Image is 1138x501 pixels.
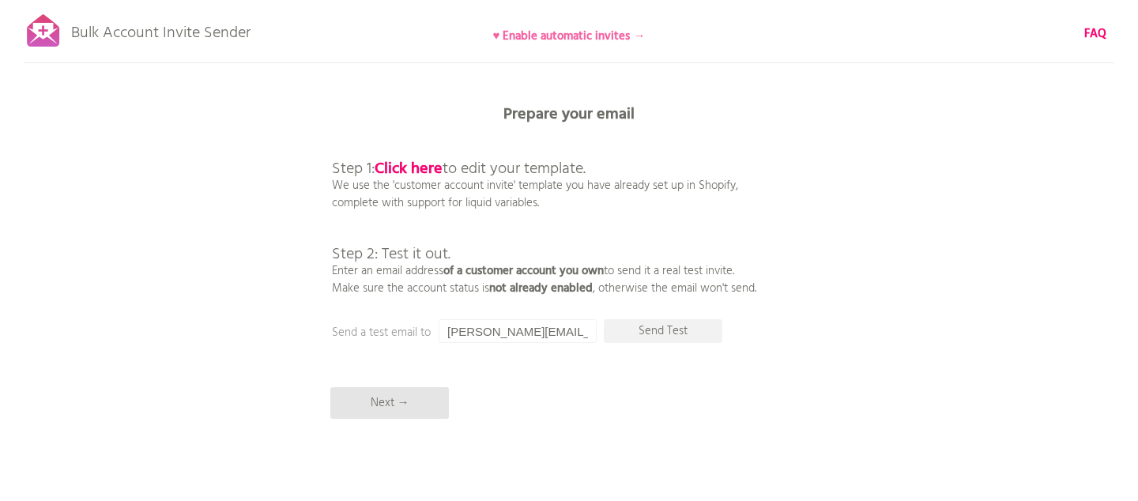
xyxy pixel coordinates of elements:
p: Bulk Account Invite Sender [71,9,251,49]
b: FAQ [1084,24,1106,43]
b: Prepare your email [503,102,635,127]
b: not already enabled [489,279,593,298]
p: Next → [330,387,449,419]
b: ♥ Enable automatic invites → [493,27,646,46]
span: Step 1: to edit your template. [332,156,586,182]
a: Click here [375,156,443,182]
p: Send a test email to [332,324,648,341]
p: Send Test [604,319,722,343]
b: of a customer account you own [443,262,604,281]
p: We use the 'customer account invite' template you have already set up in Shopify, complete with s... [332,126,756,297]
a: FAQ [1084,25,1106,43]
span: Step 2: Test it out. [332,242,450,267]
